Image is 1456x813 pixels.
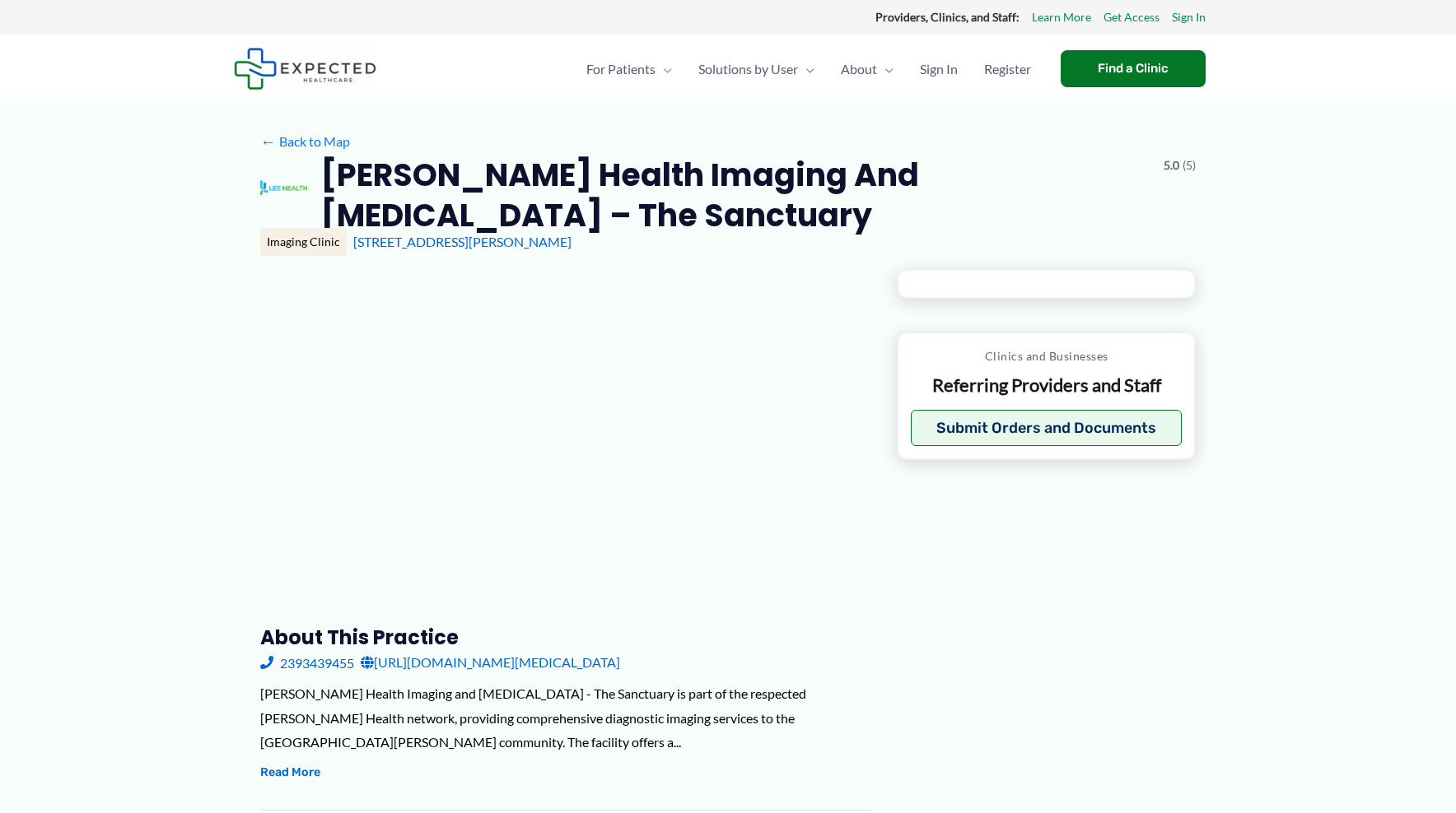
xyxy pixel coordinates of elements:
a: Sign In [907,40,971,98]
span: Solutions by User [698,40,798,98]
img: Expected Healthcare Logo - side, dark font, small [234,48,376,90]
span: Menu Toggle [877,40,894,98]
strong: Providers, Clinics, and Staff: [875,10,1020,24]
span: (5) [1183,155,1196,176]
a: Find a Clinic [1061,50,1206,87]
span: Menu Toggle [656,40,672,98]
a: [STREET_ADDRESS][PERSON_NAME] [353,234,572,249]
a: 2393439455 [260,650,354,675]
button: Submit Orders and Documents [911,410,1182,446]
h2: [PERSON_NAME] Health Imaging and [MEDICAL_DATA] – The Sanctuary [320,155,1150,236]
div: Imaging Clinic [260,228,347,256]
span: Sign In [920,40,958,98]
a: Register [971,40,1044,98]
h3: About this practice [260,625,870,650]
span: About [841,40,877,98]
p: Clinics and Businesses [911,346,1182,367]
a: Solutions by UserMenu Toggle [685,40,828,98]
span: ← [260,133,276,149]
a: Sign In [1172,7,1206,28]
a: For PatientsMenu Toggle [573,40,685,98]
a: Get Access [1104,7,1160,28]
p: Referring Providers and Staff [911,374,1182,397]
nav: Primary Site Navigation [573,40,1044,98]
a: AboutMenu Toggle [828,40,907,98]
div: [PERSON_NAME] Health Imaging and [MEDICAL_DATA] - The Sanctuary is part of the respected [PERSON_... [260,681,870,755]
span: 5.0 [1164,155,1179,176]
button: Read More [260,763,320,783]
a: ←Back to Map [260,129,350,154]
span: Menu Toggle [798,40,814,98]
span: For Patients [586,40,656,98]
a: [URL][DOMAIN_NAME][MEDICAL_DATA] [361,650,620,675]
a: Learn More [1032,7,1091,28]
span: Register [984,40,1031,98]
